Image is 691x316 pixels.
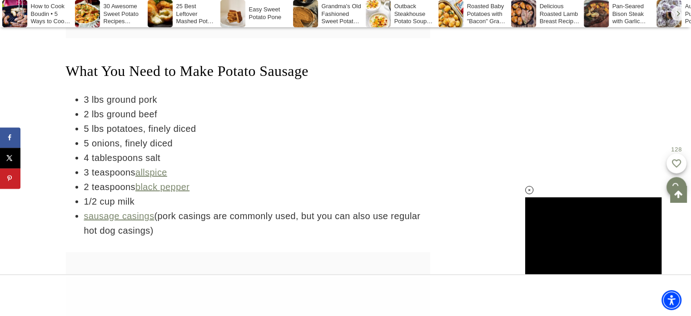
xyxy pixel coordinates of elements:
[84,165,430,180] li: 3 teaspoons
[84,209,430,238] li: (pork casings are commonly used, but you can also use regular hot dog casings)
[670,186,686,202] a: Scroll to top
[84,107,430,121] li: 2 lbs ground beef
[135,167,167,177] a: allspice
[525,197,661,274] iframe: Advertisement
[661,290,681,310] div: Accessibility Menu
[476,45,612,159] iframe: Advertisement
[84,136,430,150] li: 5 onions, finely diced
[135,182,189,192] a: black pepper
[84,211,154,221] a: sausage casings
[84,92,430,107] li: 3 lbs ground pork
[239,282,452,309] iframe: Advertisement
[84,194,430,209] li: 1/2 cup milk
[84,150,430,165] li: 4 tablespoons salt
[84,121,430,136] li: 5 lbs potatoes, finely diced
[66,63,308,79] span: What You Need to Make Potato Sausage
[84,180,430,194] li: 2 teaspoons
